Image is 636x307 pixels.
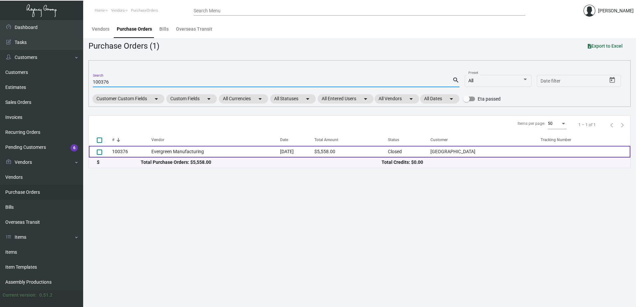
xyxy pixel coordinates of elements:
span: Home [95,8,105,13]
span: All [468,78,473,83]
button: Open calendar [607,75,618,86]
div: 1 – 1 of 1 [578,122,596,128]
mat-icon: search [452,76,459,84]
td: Closed [388,146,430,157]
mat-select: Items per page: [548,122,566,126]
div: Customer [430,137,541,143]
div: Tracking Number [541,137,630,143]
img: admin@bootstrapmaster.com [583,5,595,17]
div: Vendors [92,26,109,33]
mat-chip: All Statuses [270,94,316,104]
td: [GEOGRAPHIC_DATA] [430,146,541,157]
div: Status [388,137,430,143]
mat-chip: All Entered Users [318,94,374,104]
div: Total Credits: $0.00 [382,159,622,166]
div: # [112,137,151,143]
div: Vendor [151,137,164,143]
mat-icon: arrow_drop_down [447,95,455,103]
span: PurchaseOrders [131,8,158,13]
div: Current version: [3,292,37,299]
div: Vendor [151,137,280,143]
button: Next page [617,120,628,130]
td: [DATE] [280,146,314,157]
div: $ [97,159,141,166]
input: End date [567,79,599,84]
button: Export to Excel [582,40,628,52]
button: Previous page [606,120,617,130]
mat-chip: All Dates [420,94,459,104]
mat-icon: arrow_drop_down [407,95,415,103]
td: $5,558.00 [314,146,388,157]
td: 100376 [112,146,151,157]
mat-icon: arrow_drop_down [362,95,370,103]
mat-icon: arrow_drop_down [304,95,312,103]
div: Items per page: [518,121,545,127]
mat-icon: arrow_drop_down [152,95,160,103]
div: Status [388,137,399,143]
td: Evergreen Manufacturing [151,146,280,157]
div: Overseas Transit [176,26,212,33]
span: Export to Excel [588,43,623,49]
div: Purchase Orders [117,26,152,33]
div: Tracking Number [541,137,571,143]
mat-chip: Customer Custom Fields [92,94,164,104]
mat-chip: All Currencies [219,94,268,104]
input: Start date [541,79,561,84]
div: Total Purchase Orders: $5,558.00 [141,159,382,166]
mat-icon: arrow_drop_down [256,95,264,103]
div: Customer [430,137,448,143]
span: 50 [548,121,553,126]
div: Total Amount [314,137,338,143]
div: Date [280,137,314,143]
div: 0.51.2 [39,292,53,299]
div: Purchase Orders (1) [88,40,159,52]
span: Vendors [111,8,125,13]
mat-chip: All Vendors [375,94,419,104]
div: Bills [159,26,169,33]
div: [PERSON_NAME] [598,7,634,14]
div: # [112,137,114,143]
div: Date [280,137,288,143]
div: Total Amount [314,137,388,143]
mat-icon: arrow_drop_down [205,95,213,103]
span: Eta passed [478,95,501,103]
mat-chip: Custom Fields [166,94,217,104]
